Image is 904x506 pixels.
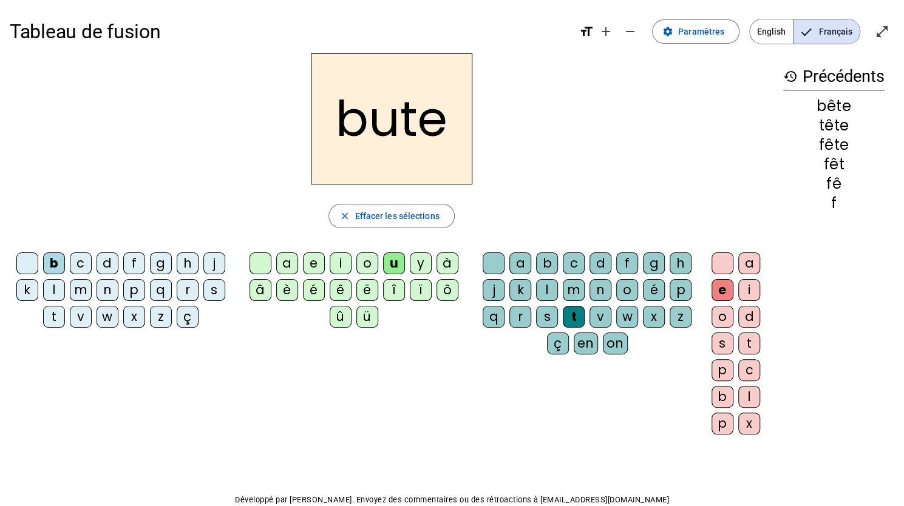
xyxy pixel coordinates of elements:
[738,386,760,408] div: l
[536,252,558,274] div: b
[750,19,793,44] span: English
[783,196,885,211] div: f
[203,279,225,301] div: s
[123,252,145,274] div: f
[643,279,665,301] div: é
[670,306,692,328] div: z
[670,279,692,301] div: p
[97,252,118,274] div: d
[712,332,733,354] div: s
[509,279,531,301] div: k
[623,24,637,39] mat-icon: remove
[783,99,885,113] div: bête
[738,413,760,434] div: x
[652,19,739,44] button: Paramètres
[594,19,618,44] button: Augmenter la taille de la police
[738,279,760,301] div: i
[509,306,531,328] div: r
[311,53,472,184] h2: bute
[250,279,271,301] div: â
[574,332,598,354] div: en
[563,252,585,274] div: c
[509,252,531,274] div: a
[43,252,65,274] div: b
[536,279,558,301] div: l
[303,252,325,274] div: e
[590,252,611,274] div: d
[330,252,352,274] div: i
[97,306,118,328] div: w
[579,24,594,39] mat-icon: format_size
[875,24,889,39] mat-icon: open_in_full
[410,252,432,274] div: y
[870,19,894,44] button: Entrer en plein écran
[563,306,585,328] div: t
[783,69,798,84] mat-icon: history
[643,252,665,274] div: g
[355,209,439,223] span: Effacer les sélections
[330,306,352,328] div: û
[749,19,860,44] mat-button-toggle-group: Language selection
[70,252,92,274] div: c
[712,386,733,408] div: b
[150,306,172,328] div: z
[177,306,199,328] div: ç
[670,252,692,274] div: h
[783,118,885,133] div: tête
[794,19,860,44] span: Français
[97,279,118,301] div: n
[563,279,585,301] div: m
[712,306,733,328] div: o
[383,279,405,301] div: î
[276,279,298,301] div: è
[603,332,628,354] div: on
[536,306,558,328] div: s
[616,306,638,328] div: w
[16,279,38,301] div: k
[203,252,225,274] div: j
[483,279,505,301] div: j
[590,306,611,328] div: v
[410,279,432,301] div: ï
[616,279,638,301] div: o
[437,279,458,301] div: ô
[43,306,65,328] div: t
[328,204,454,228] button: Effacer les sélections
[738,252,760,274] div: a
[783,138,885,152] div: fête
[437,252,458,274] div: à
[43,279,65,301] div: l
[356,306,378,328] div: ü
[70,306,92,328] div: v
[783,63,885,90] h3: Précédents
[738,359,760,381] div: c
[177,252,199,274] div: h
[712,359,733,381] div: p
[616,252,638,274] div: f
[123,306,145,328] div: x
[330,279,352,301] div: ê
[547,332,569,354] div: ç
[356,252,378,274] div: o
[599,24,613,39] mat-icon: add
[383,252,405,274] div: u
[10,12,569,51] h1: Tableau de fusion
[783,177,885,191] div: fê
[662,26,673,37] mat-icon: settings
[712,279,733,301] div: e
[150,252,172,274] div: g
[123,279,145,301] div: p
[70,279,92,301] div: m
[483,306,505,328] div: q
[150,279,172,301] div: q
[783,157,885,172] div: fêt
[303,279,325,301] div: é
[590,279,611,301] div: n
[678,24,724,39] span: Paramètres
[276,252,298,274] div: a
[738,306,760,328] div: d
[738,332,760,354] div: t
[177,279,199,301] div: r
[618,19,642,44] button: Diminuer la taille de la police
[712,413,733,434] div: p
